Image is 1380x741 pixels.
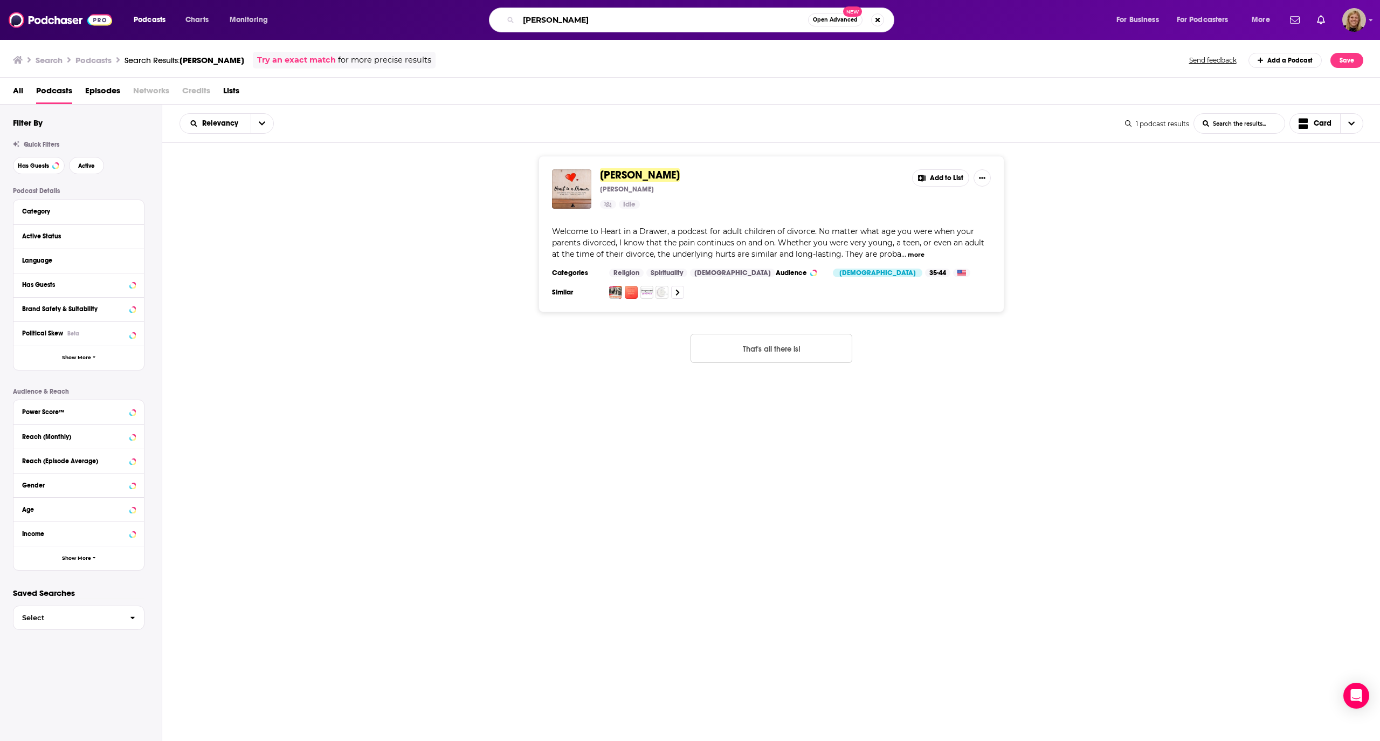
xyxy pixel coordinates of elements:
[126,11,180,29] button: open menu
[13,187,144,195] p: Podcast Details
[1177,12,1229,28] span: For Podcasters
[833,269,922,277] div: [DEMOGRAPHIC_DATA]
[22,302,135,315] button: Brand Safety & Suitability
[223,82,239,104] span: Lists
[22,253,135,267] button: Language
[338,54,431,66] span: for more precise results
[1342,8,1366,32] span: Logged in as avansolkema
[776,269,824,277] h3: Audience
[22,530,126,538] div: Income
[1125,120,1189,128] div: 1 podcast results
[222,11,282,29] button: open menu
[134,12,165,28] span: Podcasts
[13,614,121,621] span: Select
[22,330,63,337] span: Political Skew
[251,114,273,133] button: open menu
[600,169,680,181] a: [PERSON_NAME]
[69,157,104,174] button: Active
[552,169,591,209] img: Sarah Geringer
[843,6,862,17] span: New
[1314,120,1331,127] span: Card
[13,546,144,570] button: Show More
[552,227,984,259] span: Welcome to Heart in a Drawer, a podcast for adult children of divorce. No matter what age you wer...
[13,157,65,174] button: Has Guests
[1313,11,1329,29] a: Show notifications dropdown
[974,169,991,187] button: Show More Button
[75,55,112,65] h3: Podcasts
[22,208,128,215] div: Category
[600,185,654,194] p: [PERSON_NAME]
[13,118,43,128] h2: Filter By
[925,269,950,277] div: 35-44
[9,10,112,30] img: Podchaser - Follow, Share and Rate Podcasts
[62,555,91,561] span: Show More
[609,269,644,277] a: Religion
[609,286,622,299] img: Northeast Ohio Parent presents aParently Speaking
[22,281,126,289] div: Has Guests
[1170,11,1244,29] button: open menu
[182,82,210,104] span: Credits
[552,288,601,297] h3: Similar
[1342,8,1366,32] button: Show profile menu
[1252,12,1270,28] span: More
[202,120,242,127] span: Relevancy
[22,482,126,489] div: Gender
[180,120,251,127] button: open menu
[22,506,126,513] div: Age
[22,305,126,313] div: Brand Safety & Suitability
[185,12,209,28] span: Charts
[519,11,808,29] input: Search podcasts, credits, & more...
[625,286,638,299] img: The Real Life Ostomy Podcast
[36,55,63,65] h3: Search
[1244,11,1284,29] button: open menu
[1248,53,1322,68] a: Add a Podcast
[600,168,680,182] span: [PERSON_NAME]
[691,334,852,363] button: Nothing here.
[619,200,640,209] a: Idle
[125,55,244,65] a: Search Results:[PERSON_NAME]
[623,200,636,210] span: Idle
[22,404,135,418] button: Power Score™
[36,82,72,104] a: Podcasts
[22,478,135,491] button: Gender
[180,55,244,65] span: [PERSON_NAME]
[13,82,23,104] span: All
[912,169,969,187] button: Add to List
[1289,113,1364,134] button: Choose View
[62,355,91,361] span: Show More
[1186,56,1240,65] button: Send feedback
[22,232,128,240] div: Active Status
[1343,683,1369,709] div: Open Intercom Messenger
[813,17,858,23] span: Open Advanced
[85,82,120,104] a: Episodes
[22,257,128,264] div: Language
[67,330,79,337] div: Beta
[22,229,135,243] button: Active Status
[22,433,126,441] div: Reach (Monthly)
[690,269,775,277] a: [DEMOGRAPHIC_DATA]
[13,588,144,598] p: Saved Searches
[1116,12,1159,28] span: For Business
[133,82,169,104] span: Networks
[22,429,135,443] button: Reach (Monthly)
[22,454,135,467] button: Reach (Episode Average)
[230,12,268,28] span: Monitoring
[78,163,95,169] span: Active
[180,113,274,134] h2: Choose List sort
[808,13,862,26] button: Open AdvancedNew
[22,204,135,218] button: Category
[24,141,59,148] span: Quick Filters
[13,606,144,630] button: Select
[640,286,653,299] img: Diagnosed with Children
[901,249,906,259] span: ...
[499,8,905,32] div: Search podcasts, credits, & more...
[1342,8,1366,32] img: User Profile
